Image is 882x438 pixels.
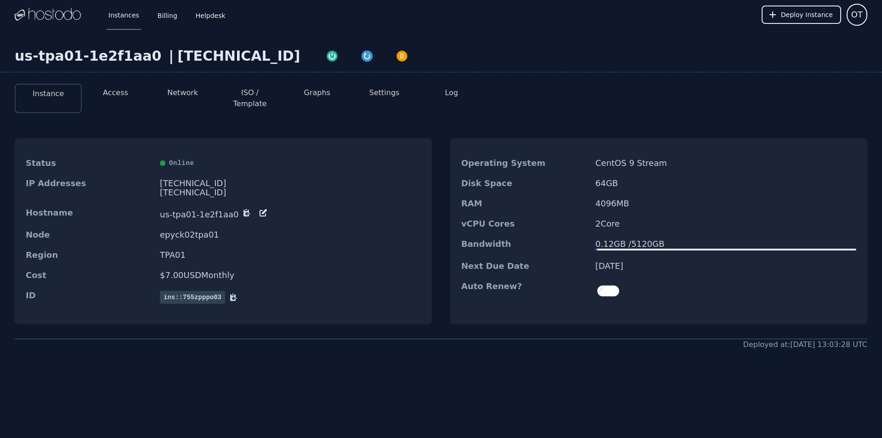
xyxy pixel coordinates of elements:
button: Power On [315,48,350,63]
dd: 2 Core [595,219,856,228]
button: Restart [350,48,384,63]
dt: IP Addresses [26,179,153,197]
dd: [DATE] [595,262,856,271]
span: Deploy Instance [781,10,833,19]
span: OT [851,8,863,21]
img: Restart [361,50,373,63]
div: Deployed at: [DATE] 13:03:28 UTC [743,339,867,350]
dd: epyck02tpa01 [160,230,421,239]
button: User menu [847,4,867,26]
dt: Region [26,250,153,260]
button: Deploy Instance [762,6,841,24]
dt: ID [26,291,153,304]
div: us-tpa01-1e2f1aa0 [15,48,165,64]
button: Graphs [304,87,330,98]
div: [TECHNICAL_ID] [160,179,421,188]
div: 0.12 GB / 5120 GB [595,239,856,249]
button: Network [167,87,198,98]
button: Power Off [384,48,419,63]
dt: Node [26,230,153,239]
dt: Cost [26,271,153,280]
dd: 64 GB [595,179,856,188]
dd: TPA01 [160,250,421,260]
dt: Auto Renew? [461,282,588,300]
span: ins::755zpppo03 [160,291,225,304]
button: ISO / Template [224,87,276,109]
button: Instance [33,88,64,99]
dt: Status [26,159,153,168]
img: Power Off [396,50,408,63]
dd: 4096 MB [595,199,856,208]
button: Access [103,87,128,98]
div: [TECHNICAL_ID] [160,188,421,197]
dd: $ 7.00 USD Monthly [160,271,421,280]
dt: Disk Space [461,179,588,188]
button: Log [445,87,458,98]
img: Power On [326,50,339,63]
dt: Operating System [461,159,588,168]
dd: CentOS 9 Stream [595,159,856,168]
dd: us-tpa01-1e2f1aa0 [160,208,421,219]
dt: vCPU Cores [461,219,588,228]
div: | [165,48,177,64]
img: Logo [15,8,81,22]
dt: Hostname [26,208,153,219]
dt: RAM [461,199,588,208]
dt: Next Due Date [461,262,588,271]
dt: Bandwidth [461,239,588,250]
button: Settings [369,87,400,98]
div: Online [160,159,421,168]
div: [TECHNICAL_ID] [177,48,300,64]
